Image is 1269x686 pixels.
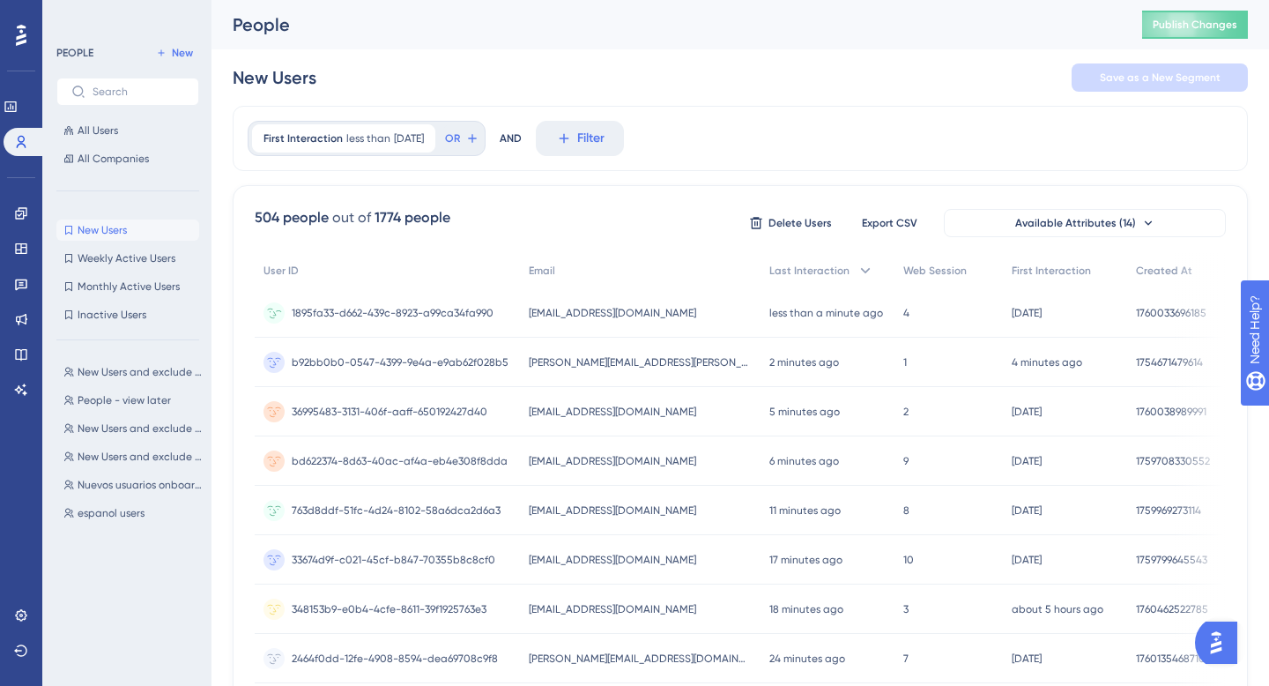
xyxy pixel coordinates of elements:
div: New Users [233,65,316,90]
time: 17 minutes ago [769,554,842,566]
span: 7 [903,652,909,666]
time: about 5 hours ago [1012,603,1103,615]
span: 1760462522785 [1136,602,1208,616]
button: New [150,42,199,63]
span: New Users and exclude daptateam ver 2 [78,421,203,436]
span: New Users [78,223,127,237]
time: 18 minutes ago [769,603,843,615]
span: 36995483-3131-406f-aaff-650192427d40 [292,405,487,419]
span: Filter [577,128,605,149]
span: Save as a New Segment [1100,71,1221,85]
span: 1895fa33-d662-439c-8923-a99ca34fa990 [292,306,493,320]
span: Nuevos usuarios onboarding [78,478,203,492]
button: Filter [536,121,624,156]
time: 5 minutes ago [769,406,840,418]
time: 2 minutes ago [769,356,839,369]
span: Weekly Active Users [78,251,175,265]
button: People - view later [56,390,210,411]
span: [EMAIL_ADDRESS][DOMAIN_NAME] [529,454,696,468]
span: Delete Users [768,216,832,230]
div: 1774 people [375,207,450,228]
span: [EMAIL_ADDRESS][DOMAIN_NAME] [529,602,696,616]
span: 1 [903,355,907,369]
span: [EMAIL_ADDRESS][DOMAIN_NAME] [529,306,696,320]
iframe: UserGuiding AI Assistant Launcher [1195,616,1248,669]
time: [DATE] [1012,307,1042,319]
button: Delete Users [746,209,835,237]
div: PEOPLE [56,46,93,60]
span: 763d8ddf-51fc-4d24-8102-58a6dca2d6a3 [292,503,501,518]
span: Export CSV [862,216,917,230]
button: Inactive Users [56,304,199,325]
span: 9 [903,454,909,468]
time: [DATE] [1012,652,1042,665]
span: 348153b9-e0b4-4cfe-8611-39f1925763e3 [292,602,486,616]
span: 1754671479614 [1136,355,1203,369]
div: People [233,12,1098,37]
span: First Interaction [263,131,343,145]
span: 8 [903,503,909,518]
time: less than a minute ago [769,307,883,319]
button: New Users and exclude daptateam [56,446,210,467]
input: Search [93,86,184,98]
time: [DATE] [1012,406,1042,418]
button: Save as a New Segment [1072,63,1248,92]
span: Last Interaction [769,264,850,278]
span: All Users [78,123,118,138]
button: Publish Changes [1142,11,1248,39]
div: 504 people [255,207,329,228]
span: New [172,46,193,60]
span: OR [445,131,460,145]
span: New Users and exclude daptateam ver 2-1 [78,365,203,379]
span: 2464f0dd-12fe-4908-8594-dea69708c9f8 [292,652,498,666]
span: Web Session [903,264,967,278]
span: 1760135468710 [1136,652,1206,666]
span: People - view later [78,393,171,407]
button: Weekly Active Users [56,248,199,269]
time: 24 minutes ago [769,652,845,665]
span: Inactive Users [78,308,146,322]
span: [EMAIL_ADDRESS][DOMAIN_NAME] [529,553,696,567]
span: 33674d9f-c021-45cf-b847-70355b8c8cf0 [292,553,495,567]
time: 11 minutes ago [769,504,841,517]
span: [DATE] [394,131,424,145]
div: AND [500,121,522,156]
span: User ID [263,264,299,278]
span: Available Attributes (14) [1015,216,1136,230]
button: New Users [56,220,199,241]
span: 3 [903,602,909,616]
button: Monthly Active Users [56,276,199,297]
span: less than [346,131,390,145]
button: New Users and exclude daptateam ver 2-1 [56,362,210,383]
span: Publish Changes [1153,18,1237,32]
button: Export CSV [845,209,933,237]
button: All Users [56,120,199,141]
span: [EMAIL_ADDRESS][DOMAIN_NAME] [529,405,696,419]
span: Need Help? [41,4,110,26]
span: 1760038989991 [1136,405,1206,419]
span: espanol users [78,506,145,520]
time: [DATE] [1012,504,1042,517]
span: [EMAIL_ADDRESS][DOMAIN_NAME] [529,503,696,518]
time: 4 minutes ago [1012,356,1082,369]
span: bd622374-8d63-40ac-af4a-eb4e308f8dda [292,454,508,468]
button: Available Attributes (14) [944,209,1226,237]
button: New Users and exclude daptateam ver 2 [56,418,210,439]
span: 4 [903,306,909,320]
time: 6 minutes ago [769,455,839,467]
span: All Companies [78,152,149,166]
button: All Companies [56,148,199,169]
time: [DATE] [1012,455,1042,467]
button: espanol users [56,503,210,524]
span: 10 [903,553,914,567]
span: 1759799645543 [1136,553,1207,567]
span: 1759708330552 [1136,454,1210,468]
span: Created At [1136,264,1192,278]
span: b92bb0b0-0547-4399-9e4a-e9ab62f028b5 [292,355,508,369]
span: 1759969273114 [1136,503,1201,518]
span: [PERSON_NAME][EMAIL_ADDRESS][PERSON_NAME][DOMAIN_NAME] [529,355,749,369]
span: 2 [903,405,909,419]
span: Email [529,264,555,278]
span: New Users and exclude daptateam [78,450,203,464]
